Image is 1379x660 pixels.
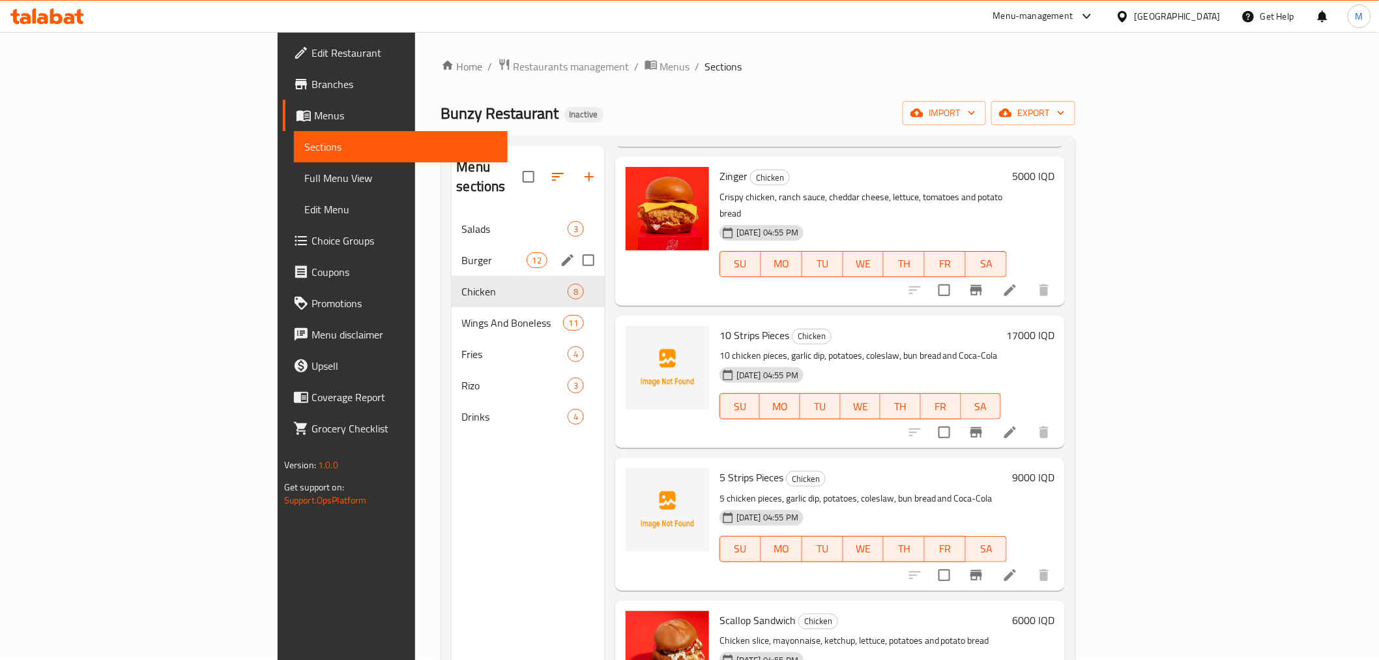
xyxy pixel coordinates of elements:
[695,59,700,74] li: /
[799,614,837,629] span: Chicken
[889,539,920,558] span: TH
[283,413,508,444] a: Grocery Checklist
[283,225,508,256] a: Choice Groups
[498,58,630,75] a: Restaurants management
[312,233,497,248] span: Choice Groups
[807,539,838,558] span: TU
[931,419,958,446] span: Select to update
[1002,567,1018,583] a: Edit menu item
[1012,167,1054,185] h6: 5000 IQD
[283,100,508,131] a: Menus
[889,254,920,273] span: TH
[312,295,497,311] span: Promotions
[304,170,497,186] span: Full Menu View
[1012,468,1054,487] h6: 9000 IQD
[1135,9,1221,23] div: [GEOGRAPHIC_DATA]
[930,254,961,273] span: FR
[719,633,1007,649] p: Chicken slice, mayonnaise, ketchup, lettuce, potatoes and potato bread
[792,329,832,344] div: Chicken
[312,76,497,92] span: Branches
[719,536,761,562] button: SU
[462,252,527,268] span: Burger
[312,264,497,280] span: Coupons
[786,471,826,487] div: Chicken
[304,139,497,155] span: Sections
[568,378,584,393] div: items
[312,389,497,405] span: Coverage Report
[568,409,584,425] div: items
[452,213,605,245] div: Salads3
[568,380,583,392] span: 3
[806,397,835,416] span: TU
[961,417,992,448] button: Branch-specific-item
[931,562,958,589] span: Select to update
[564,317,583,329] span: 11
[719,325,789,345] span: 10 Strips Pieces
[626,326,709,410] img: 10 Strips Pieces
[966,536,1007,562] button: SA
[452,370,605,401] div: Rizo3
[462,346,568,362] span: Fries
[1028,275,1060,306] button: delete
[731,226,804,239] span: [DATE] 04:55 PM
[312,327,497,342] span: Menu disclaimer
[719,393,761,419] button: SU
[294,162,508,194] a: Full Menu View
[961,393,1002,419] button: SA
[961,560,992,591] button: Branch-specific-item
[452,276,605,307] div: Chicken8
[766,539,797,558] span: MO
[1002,425,1018,440] a: Edit menu item
[843,536,884,562] button: WE
[568,348,583,361] span: 4
[284,492,367,509] a: Support.OpsPlatform
[731,369,804,382] span: [DATE] 04:55 PM
[294,131,508,162] a: Sections
[1002,105,1065,121] span: export
[761,536,802,562] button: MO
[294,194,508,225] a: Edit Menu
[802,536,843,562] button: TU
[966,251,1007,277] button: SA
[626,167,709,250] img: Zinger
[462,284,568,299] span: Chicken
[760,393,800,419] button: MO
[925,251,966,277] button: FR
[843,251,884,277] button: WE
[283,37,508,68] a: Edit Restaurant
[798,614,838,629] div: Chicken
[846,397,876,416] span: WE
[635,59,639,74] li: /
[925,536,966,562] button: FR
[462,409,568,425] span: Drinks
[807,254,838,273] span: TU
[318,457,338,473] span: 1.0.0
[766,254,797,273] span: MO
[542,161,573,192] span: Sort sections
[283,350,508,382] a: Upsell
[725,397,755,416] span: SU
[527,254,547,267] span: 12
[705,59,742,74] span: Sections
[573,161,605,192] button: Add section
[719,610,796,630] span: Scallop Sandwich
[312,45,497,61] span: Edit Restaurant
[761,251,802,277] button: MO
[719,251,761,277] button: SU
[568,284,584,299] div: items
[1012,611,1054,629] h6: 6000 IQD
[961,275,992,306] button: Branch-specific-item
[452,208,605,438] nav: Menu sections
[462,315,563,331] span: Wings And Boneless
[312,358,497,374] span: Upsell
[1028,417,1060,448] button: delete
[283,68,508,100] a: Branches
[564,107,603,123] div: Inactive
[283,382,508,413] a: Coverage Report
[751,170,789,185] span: Chicken
[1002,282,1018,298] a: Edit menu item
[719,348,1001,364] p: 10 chicken pieces, garlic dip, potatoes, coleslaw, bun bread and Coca-Cola
[462,378,568,393] span: Rizo
[719,468,783,487] span: 5 Strips Pieces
